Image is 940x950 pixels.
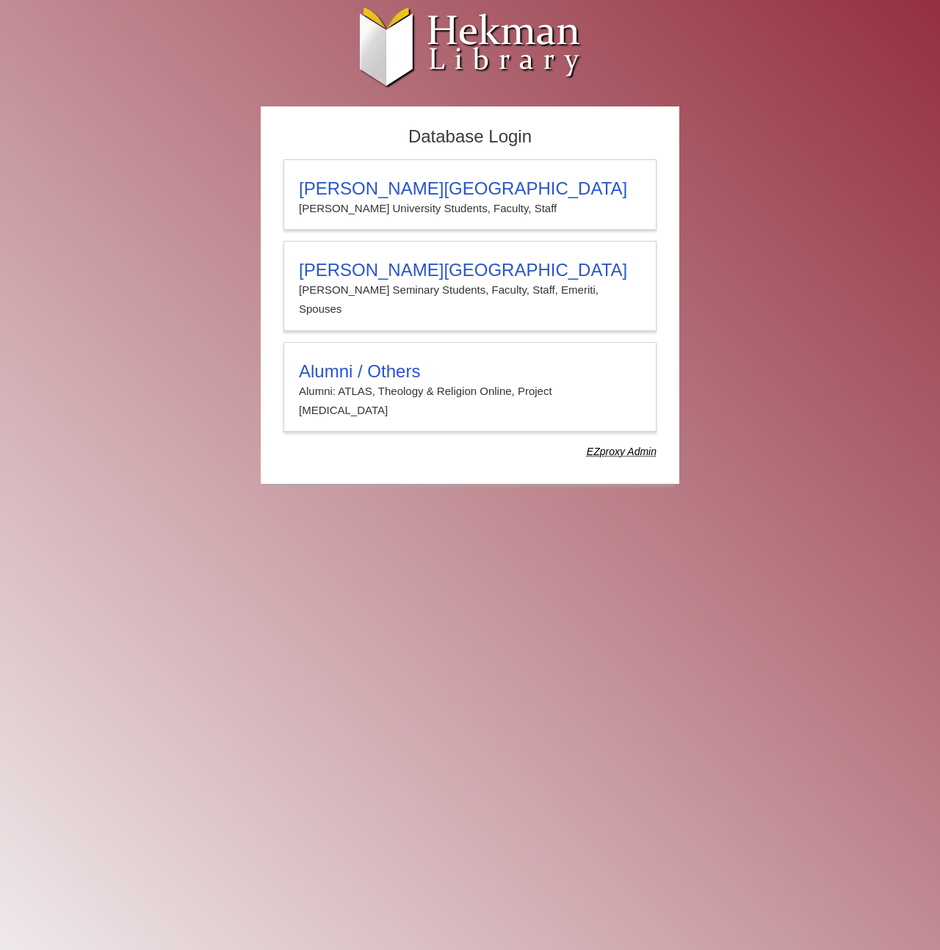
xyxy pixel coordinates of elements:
a: [PERSON_NAME][GEOGRAPHIC_DATA][PERSON_NAME] Seminary Students, Faculty, Staff, Emeriti, Spouses [283,241,657,331]
a: [PERSON_NAME][GEOGRAPHIC_DATA][PERSON_NAME] University Students, Faculty, Staff [283,159,657,230]
p: [PERSON_NAME] University Students, Faculty, Staff [299,199,641,218]
h3: Alumni / Others [299,361,641,382]
p: Alumni: ATLAS, Theology & Religion Online, Project [MEDICAL_DATA] [299,382,641,421]
h3: [PERSON_NAME][GEOGRAPHIC_DATA] [299,260,641,280]
summary: Alumni / OthersAlumni: ATLAS, Theology & Religion Online, Project [MEDICAL_DATA] [299,361,641,421]
dfn: Use Alumni login [587,446,657,457]
h3: [PERSON_NAME][GEOGRAPHIC_DATA] [299,178,641,199]
h2: Database Login [276,122,664,152]
p: [PERSON_NAME] Seminary Students, Faculty, Staff, Emeriti, Spouses [299,280,641,319]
